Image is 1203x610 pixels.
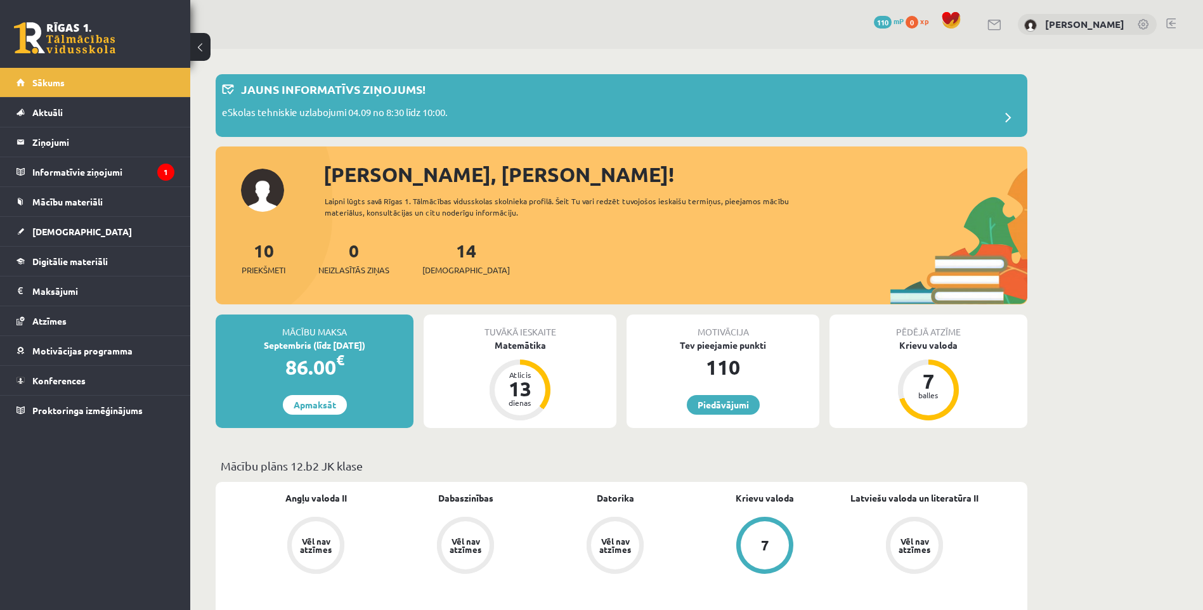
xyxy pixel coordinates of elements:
span: [DEMOGRAPHIC_DATA] [32,226,132,237]
div: Tuvākā ieskaite [424,315,616,339]
a: 7 [690,517,840,576]
p: eSkolas tehniskie uzlabojumi 04.09 no 8:30 līdz 10:00. [222,105,448,123]
a: Proktoringa izmēģinājums [16,396,174,425]
p: Mācību plāns 12.b2 JK klase [221,457,1022,474]
div: 13 [501,379,539,399]
a: Rīgas 1. Tālmācības vidusskola [14,22,115,54]
img: Kristers Kublinskis [1024,19,1037,32]
a: Piedāvājumi [687,395,760,415]
a: Atzīmes [16,306,174,335]
a: Latviešu valoda un literatūra II [850,491,979,505]
span: mP [894,16,904,26]
div: Matemātika [424,339,616,352]
div: 110 [627,352,819,382]
div: Pēdējā atzīme [829,315,1027,339]
div: Vēl nav atzīmes [448,537,483,554]
a: Sākums [16,68,174,97]
div: Septembris (līdz [DATE]) [216,339,413,352]
legend: Maksājumi [32,276,174,306]
span: Proktoringa izmēģinājums [32,405,143,416]
div: Motivācija [627,315,819,339]
a: 110 mP [874,16,904,26]
a: 0 xp [906,16,935,26]
a: Maksājumi [16,276,174,306]
span: Sākums [32,77,65,88]
div: balles [909,391,947,399]
div: 7 [761,538,769,552]
div: Vēl nav atzīmes [897,537,932,554]
a: Vēl nav atzīmes [241,517,391,576]
span: Atzīmes [32,315,67,327]
span: Neizlasītās ziņas [318,264,389,276]
a: Digitālie materiāli [16,247,174,276]
a: Vēl nav atzīmes [840,517,989,576]
a: Matemātika Atlicis 13 dienas [424,339,616,422]
a: Ziņojumi [16,127,174,157]
a: [PERSON_NAME] [1045,18,1124,30]
p: Jauns informatīvs ziņojums! [241,81,426,98]
span: Digitālie materiāli [32,256,108,267]
div: Atlicis [501,371,539,379]
span: Aktuāli [32,107,63,118]
a: Aktuāli [16,98,174,127]
span: Motivācijas programma [32,345,133,356]
a: [DEMOGRAPHIC_DATA] [16,217,174,246]
a: Konferences [16,366,174,395]
i: 1 [157,164,174,181]
a: Vēl nav atzīmes [391,517,540,576]
div: 7 [909,371,947,391]
a: Mācību materiāli [16,187,174,216]
a: Datorika [597,491,634,505]
span: € [336,351,344,369]
div: 86.00 [216,352,413,382]
a: Dabaszinības [438,491,493,505]
a: 14[DEMOGRAPHIC_DATA] [422,239,510,276]
legend: Ziņojumi [32,127,174,157]
span: 0 [906,16,918,29]
div: Mācību maksa [216,315,413,339]
span: [DEMOGRAPHIC_DATA] [422,264,510,276]
a: Motivācijas programma [16,336,174,365]
span: Konferences [32,375,86,386]
a: Jauns informatīvs ziņojums! eSkolas tehniskie uzlabojumi 04.09 no 8:30 līdz 10:00. [222,81,1021,131]
a: Vēl nav atzīmes [540,517,690,576]
span: Mācību materiāli [32,196,103,207]
a: Apmaksāt [283,395,347,415]
a: 0Neizlasītās ziņas [318,239,389,276]
div: dienas [501,399,539,406]
div: [PERSON_NAME], [PERSON_NAME]! [323,159,1027,190]
span: 110 [874,16,892,29]
a: 10Priekšmeti [242,239,285,276]
a: Krievu valoda [736,491,794,505]
span: xp [920,16,928,26]
span: Priekšmeti [242,264,285,276]
div: Vēl nav atzīmes [298,537,334,554]
a: Angļu valoda II [285,491,347,505]
a: Krievu valoda 7 balles [829,339,1027,422]
legend: Informatīvie ziņojumi [32,157,174,186]
div: Tev pieejamie punkti [627,339,819,352]
div: Vēl nav atzīmes [597,537,633,554]
a: Informatīvie ziņojumi1 [16,157,174,186]
div: Laipni lūgts savā Rīgas 1. Tālmācības vidusskolas skolnieka profilā. Šeit Tu vari redzēt tuvojošo... [325,195,812,218]
div: Krievu valoda [829,339,1027,352]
